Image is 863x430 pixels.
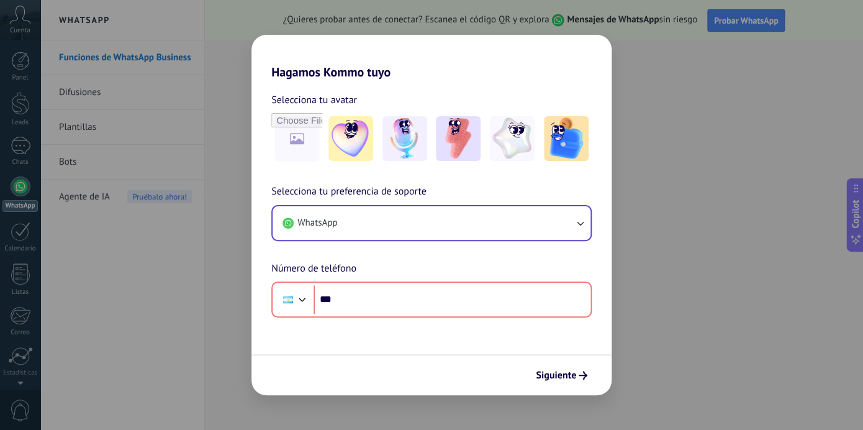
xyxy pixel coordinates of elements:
[297,217,337,229] span: WhatsApp
[382,116,427,161] img: -2.jpeg
[436,116,481,161] img: -3.jpeg
[273,206,590,240] button: WhatsApp
[490,116,535,161] img: -4.jpeg
[271,184,427,200] span: Selecciona tu preferencia de soporte
[328,116,373,161] img: -1.jpeg
[276,286,300,313] div: Argentina: + 54
[536,371,576,380] span: Siguiente
[530,365,593,386] button: Siguiente
[271,261,356,277] span: Número de teléfono
[251,35,612,80] h2: Hagamos Kommo tuyo
[544,116,589,161] img: -5.jpeg
[271,92,357,108] span: Selecciona tu avatar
